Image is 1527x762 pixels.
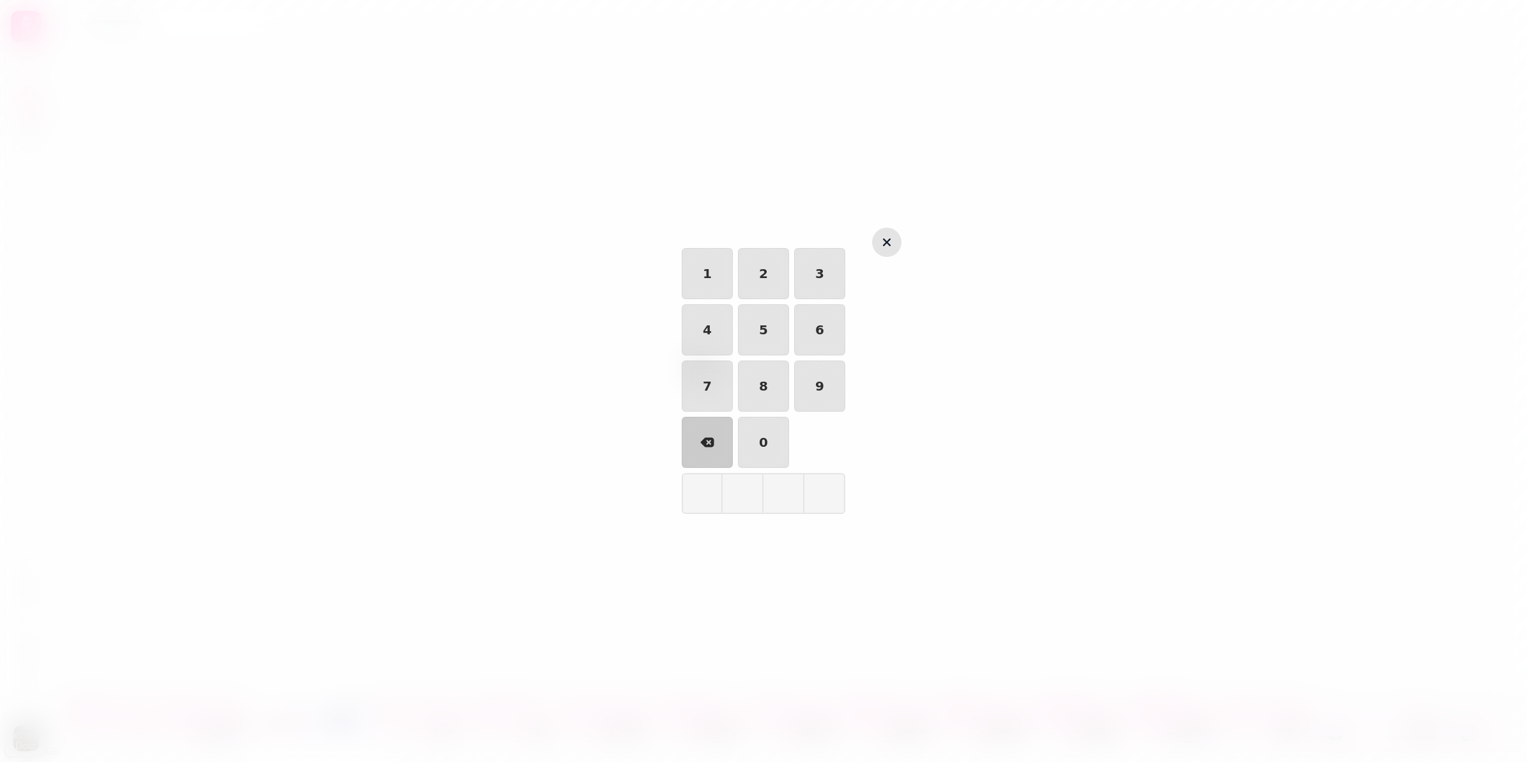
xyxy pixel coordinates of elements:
button: 8 [738,361,789,412]
button: 0 [738,417,789,468]
button: 6 [794,304,845,355]
button: 7 [682,361,733,412]
button: 9 [794,361,845,412]
button: 5 [738,304,789,355]
button: 2 [738,248,789,299]
button: 1 [682,248,733,299]
button: 3 [794,248,845,299]
button: 4 [682,304,733,355]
